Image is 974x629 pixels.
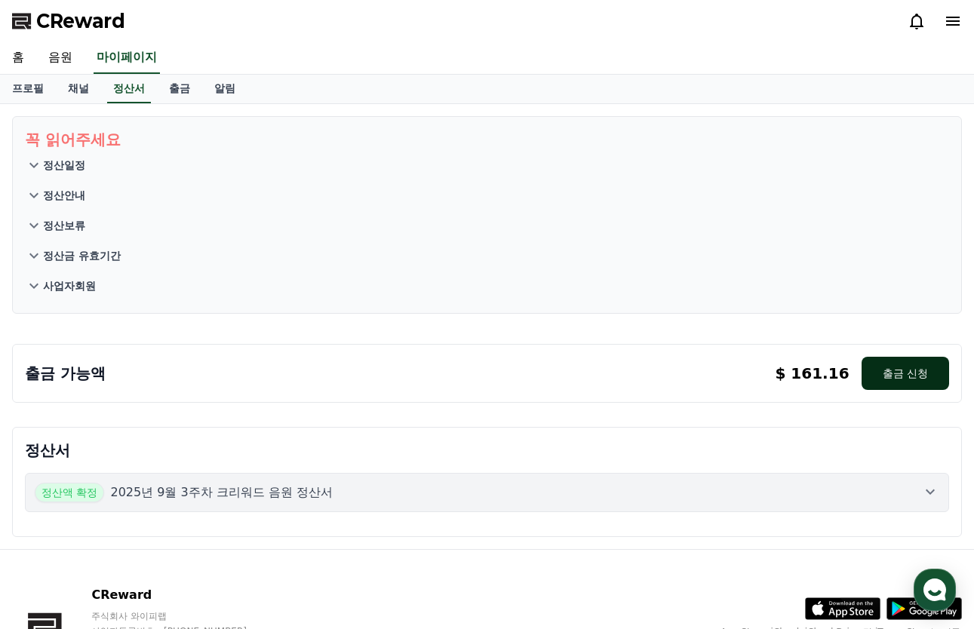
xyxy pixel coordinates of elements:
span: 설정 [233,501,251,513]
button: 정산금 유효기간 [25,241,949,271]
a: 출금 [157,75,202,103]
p: 정산안내 [43,188,85,203]
p: 주식회사 와이피랩 [91,610,275,622]
span: CReward [36,9,125,33]
a: 마이페이지 [94,42,160,74]
button: 정산안내 [25,180,949,210]
button: 정산보류 [25,210,949,241]
p: 꼭 읽어주세요 [25,129,949,150]
a: 채널 [56,75,101,103]
p: 정산보류 [43,218,85,233]
a: 알림 [202,75,247,103]
p: $ 161.16 [775,363,849,384]
p: 사업자회원 [43,278,96,293]
span: 홈 [48,501,57,513]
button: 사업자회원 [25,271,949,301]
a: 정산서 [107,75,151,103]
button: 출금 신청 [862,357,949,390]
a: CReward [12,9,125,33]
p: CReward [91,586,275,604]
span: 정산액 확정 [35,483,104,502]
a: 홈 [5,478,100,516]
p: 정산서 [25,440,949,461]
a: 대화 [100,478,195,516]
button: 정산액 확정 2025년 9월 3주차 크리워드 음원 정산서 [25,473,949,512]
p: 출금 가능액 [25,363,106,384]
a: 음원 [36,42,84,74]
button: 정산일정 [25,150,949,180]
a: 설정 [195,478,290,516]
span: 대화 [138,502,156,514]
p: 정산금 유효기간 [43,248,121,263]
p: 정산일정 [43,158,85,173]
p: 2025년 9월 3주차 크리워드 음원 정산서 [110,483,333,502]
